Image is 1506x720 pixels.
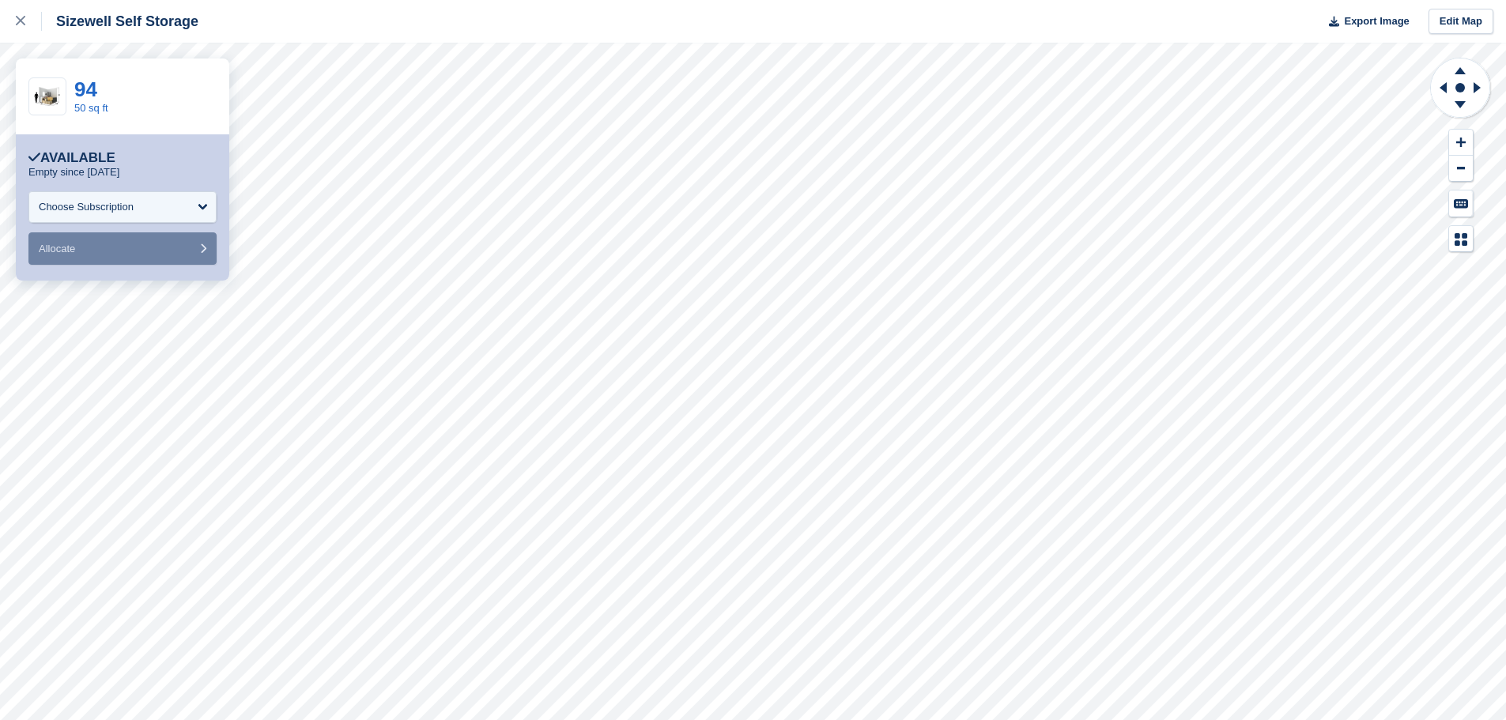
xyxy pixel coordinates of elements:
span: Export Image [1344,13,1409,29]
button: Map Legend [1449,226,1473,252]
img: 50.jpg [29,83,66,111]
button: Zoom Out [1449,156,1473,182]
button: Export Image [1319,9,1410,35]
span: Allocate [39,243,75,254]
div: Sizewell Self Storage [42,12,198,31]
button: Zoom In [1449,130,1473,156]
div: Available [28,150,115,166]
p: Empty since [DATE] [28,166,119,179]
a: 50 sq ft [74,102,108,114]
button: Allocate [28,232,217,265]
a: 94 [74,77,97,101]
div: Choose Subscription [39,199,134,215]
a: Edit Map [1429,9,1493,35]
button: Keyboard Shortcuts [1449,190,1473,217]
